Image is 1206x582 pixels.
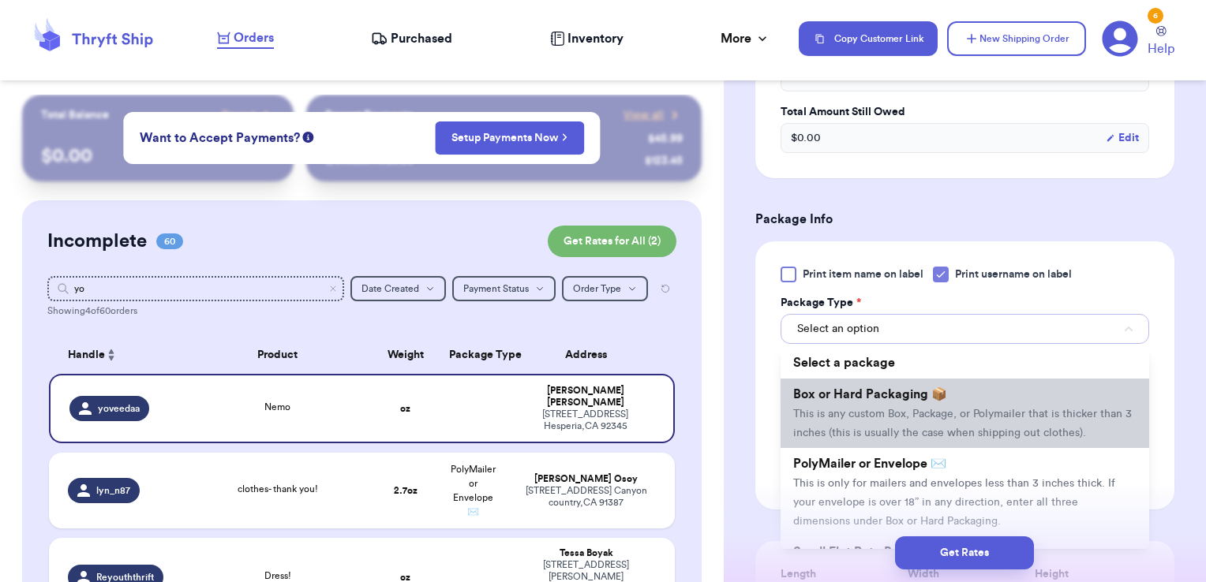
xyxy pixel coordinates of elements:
[793,478,1115,527] span: This is only for mailers and envelopes less than 3 inches thick. If your envelope is over 18” in ...
[217,28,274,49] a: Orders
[98,402,140,415] span: yoveedaa
[797,321,879,337] span: Select an option
[222,107,275,123] a: Payout
[328,284,338,293] button: Clear search
[68,347,105,364] span: Handle
[105,345,118,364] button: Sort ascending
[550,29,624,48] a: Inventory
[325,107,413,123] p: Recent Payments
[516,385,654,409] div: [PERSON_NAME] [PERSON_NAME]
[562,276,648,301] button: Order Type
[372,336,439,374] th: Weight
[264,571,291,580] span: Dress!
[47,276,345,301] input: Search
[624,107,683,123] a: View all
[41,107,109,123] p: Total Balance
[371,29,452,48] a: Purchased
[183,336,372,374] th: Product
[803,267,923,282] span: Print item name on label
[507,336,675,374] th: Address
[350,276,446,301] button: Date Created
[516,473,656,485] div: [PERSON_NAME] Osoy
[47,229,147,254] h2: Incomplete
[781,295,861,311] label: Package Type
[1102,21,1138,57] a: 6
[451,130,567,146] a: Setup Payments Now
[573,284,621,293] span: Order Type
[567,29,624,48] span: Inventory
[793,356,895,369] span: Select a package
[156,233,183,249] span: 60
[47,304,677,317] div: Showing 4 of 60 orders
[452,276,556,301] button: Payment Status
[435,121,584,155] button: Setup Payments Now
[140,129,300,147] span: Want to Accept Payments?
[391,29,452,48] span: Purchased
[96,484,130,497] span: lyn_n87
[955,267,1072,282] span: Print username on label
[781,314,1149,344] button: Select an option
[516,409,654,432] div: [STREET_ADDRESS] Hesperia , CA 92345
[400,573,410,582] strong: oz
[654,276,676,301] button: Reset all filters
[793,457,946,470] span: PolyMailer or Envelope ✉️
[781,104,1149,120] label: Total Amount Still Owed
[793,409,1132,438] span: This is any custom Box, Package, or Polymailer that is thicker than 3 inches (this is usually the...
[463,284,529,293] span: Payment Status
[624,107,664,123] span: View all
[799,21,938,56] button: Copy Customer Link
[791,130,821,146] span: $ 0.00
[645,153,683,169] div: $ 123.45
[238,484,318,494] span: clothes- thank you!
[721,29,770,48] div: More
[394,486,418,495] strong: 2.7 oz
[1148,26,1174,58] a: Help
[451,464,496,517] span: PolyMailer or Envelope ✉️
[793,388,947,401] span: Box or Hard Packaging 📦
[234,28,274,47] span: Orders
[895,536,1034,569] button: Get Rates
[1106,130,1139,146] button: Edit
[755,210,1174,229] h3: Package Info
[264,402,290,412] span: Nemo
[516,547,656,559] div: Tessa Boyak
[648,131,683,147] div: $ 45.99
[222,107,256,123] span: Payout
[1148,8,1163,24] div: 6
[361,284,419,293] span: Date Created
[947,21,1086,56] button: New Shipping Order
[400,404,410,413] strong: oz
[516,485,656,509] div: [STREET_ADDRESS] Canyon country , CA 91387
[1148,39,1174,58] span: Help
[548,226,676,257] button: Get Rates for All (2)
[41,144,275,169] p: $ 0.00
[440,336,507,374] th: Package Type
